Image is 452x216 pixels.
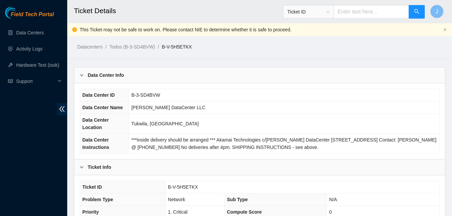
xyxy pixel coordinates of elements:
div: Data Center Info [74,67,445,83]
span: double-left [57,103,67,115]
span: Compute Score [227,209,261,215]
a: Datacenters [77,44,102,50]
a: Activity Logs [16,46,43,52]
span: Network [168,197,185,202]
a: B-V-5H5ETKX [162,44,192,50]
b: Ticket Info [88,163,111,171]
span: read [8,79,13,84]
span: 1. Critical [168,209,188,215]
a: Akamai TechnologiesField Tech Portal [5,12,54,21]
a: Todos (B-3-SD4BVW) [109,44,155,50]
b: Data Center Info [88,71,124,79]
span: N/A [329,197,337,202]
button: J [430,5,444,18]
span: J [436,7,438,16]
div: Ticket Info [74,159,445,175]
span: / [105,44,107,50]
span: Data Center Name [82,105,123,110]
a: Data Centers [16,30,44,35]
span: search [414,9,419,15]
span: 0 [329,209,332,215]
span: Problem Type [82,197,113,202]
span: right [80,165,84,169]
span: Tukwila, [GEOGRAPHIC_DATA] [131,121,199,126]
span: Field Tech Portal [11,11,54,18]
a: Hardware Test (isok) [16,62,59,68]
input: Enter text here... [334,5,409,19]
span: Ticket ID [287,7,330,17]
img: Akamai Technologies [5,7,34,19]
span: B-3-SD4BVW [131,92,160,98]
span: Data Center Location [82,117,109,130]
button: close [443,28,447,32]
span: Support [16,74,56,88]
span: Sub Type [227,197,248,202]
span: B-V-5H5ETKX [168,184,198,190]
span: [PERSON_NAME] DataCenter LLC [131,105,205,110]
span: Data Center ID [82,92,115,98]
span: Data Center Instructions [82,137,109,150]
span: Priority [82,209,99,215]
span: / [158,44,159,50]
span: ***inside delivery should be arranged *** Akamai Technologies c/[PERSON_NAME] DataCenter [STREET_... [131,137,437,150]
span: right [80,73,84,77]
button: search [409,5,425,19]
span: Ticket ID [82,184,102,190]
